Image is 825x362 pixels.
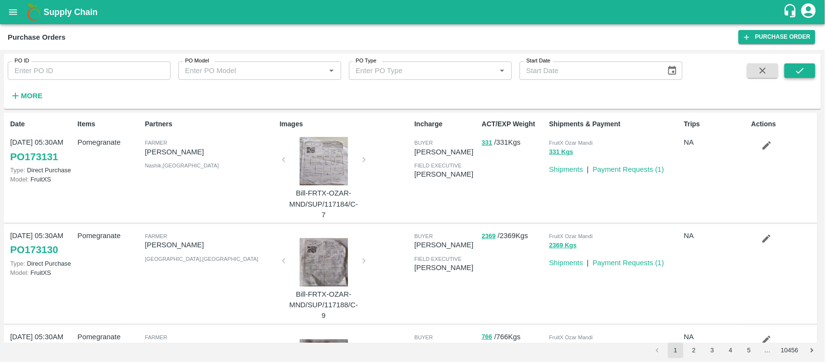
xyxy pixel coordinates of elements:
[741,343,757,358] button: Go to page 5
[684,230,747,241] p: NA
[414,169,478,180] p: [PERSON_NAME]
[482,137,545,148] p: / 331 Kgs
[24,2,43,22] img: logo
[288,188,360,220] p: Bill-FRTX-OZAR-MND/SUP/117184/C-7
[10,148,58,166] a: PO173131
[10,259,73,268] p: Direct Purchase
[482,231,496,242] button: 2369
[145,341,276,351] p: [PERSON_NAME] [PERSON_NAME]
[10,260,25,267] span: Type:
[325,64,338,77] button: Open
[414,119,478,129] p: Incharge
[752,119,815,129] p: Actions
[10,332,73,342] p: [DATE] 05:30AM
[10,342,58,360] a: PO173129
[145,140,167,146] span: Farmer
[145,147,276,157] p: [PERSON_NAME]
[583,160,589,175] div: |
[414,233,433,239] span: buyer
[43,5,783,19] a: Supply Chain
[549,259,583,267] a: Shipments
[778,343,801,358] button: Go to page 10456
[145,256,259,262] span: [GEOGRAPHIC_DATA] , [GEOGRAPHIC_DATA]
[482,230,545,241] p: / 2369 Kgs
[43,7,98,17] b: Supply Chain
[77,137,141,148] p: Pomegranate
[10,241,58,258] a: PO173130
[14,57,29,65] label: PO ID
[77,332,141,342] p: Pomegranate
[723,343,738,358] button: Go to page 4
[10,166,73,175] p: Direct Purchase
[10,269,29,276] span: Model:
[593,259,664,267] a: Payment Requests (1)
[77,230,141,241] p: Pomegranate
[10,137,73,148] p: [DATE] 05:30AM
[549,119,680,129] p: Shipments & Payment
[10,176,29,183] span: Model:
[8,31,66,44] div: Purchase Orders
[482,137,492,149] button: 331
[686,343,702,358] button: Go to page 2
[145,119,276,129] p: Partners
[496,64,508,77] button: Open
[145,163,219,168] span: Nashik , [GEOGRAPHIC_DATA]
[482,332,492,343] button: 766
[414,334,433,340] span: buyer
[684,332,747,342] p: NA
[10,268,73,277] p: FruitXS
[593,166,664,173] a: Payment Requests (1)
[185,57,209,65] label: PO Model
[10,175,73,184] p: FruitXS
[414,147,478,157] p: [PERSON_NAME]
[800,2,817,22] div: account of current user
[549,140,593,146] span: FruitX Ozar Mandi
[549,240,577,251] button: 2369 Kgs
[482,332,545,343] p: / 766 Kgs
[352,64,493,77] input: Enter PO Type
[663,61,681,80] button: Choose date
[414,256,462,262] span: field executive
[705,343,720,358] button: Go to page 3
[482,119,545,129] p: ACT/EXP Weight
[668,343,683,358] button: page 1
[684,137,747,148] p: NA
[414,163,462,168] span: field executive
[549,233,593,239] span: FruitX Ozar Mandi
[520,61,659,80] input: Start Date
[684,119,747,129] p: Trips
[549,341,573,352] button: 766 Kgs
[10,166,25,174] span: Type:
[583,254,589,268] div: |
[145,233,167,239] span: Farmer
[414,341,478,351] p: [PERSON_NAME]
[8,61,171,80] input: Enter PO ID
[145,334,167,340] span: Farmer
[760,346,775,355] div: …
[783,3,800,21] div: customer-support
[21,92,43,100] strong: More
[10,119,73,129] p: Date
[8,88,45,104] button: More
[145,240,276,250] p: [PERSON_NAME]
[414,262,478,273] p: [PERSON_NAME]
[549,147,573,158] button: 331 Kgs
[414,140,433,146] span: buyer
[414,240,478,250] p: [PERSON_NAME]
[280,119,411,129] p: Images
[77,119,141,129] p: Items
[181,64,322,77] input: Enter PO Model
[648,343,821,358] nav: pagination navigation
[549,334,593,340] span: FruitX Ozar Mandi
[526,57,550,65] label: Start Date
[10,230,73,241] p: [DATE] 05:30AM
[288,289,360,321] p: Bill-FRTX-OZAR-MND/SUP/117188/C-9
[804,343,820,358] button: Go to next page
[738,30,815,44] a: Purchase Order
[2,1,24,23] button: open drawer
[549,166,583,173] a: Shipments
[356,57,376,65] label: PO Type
